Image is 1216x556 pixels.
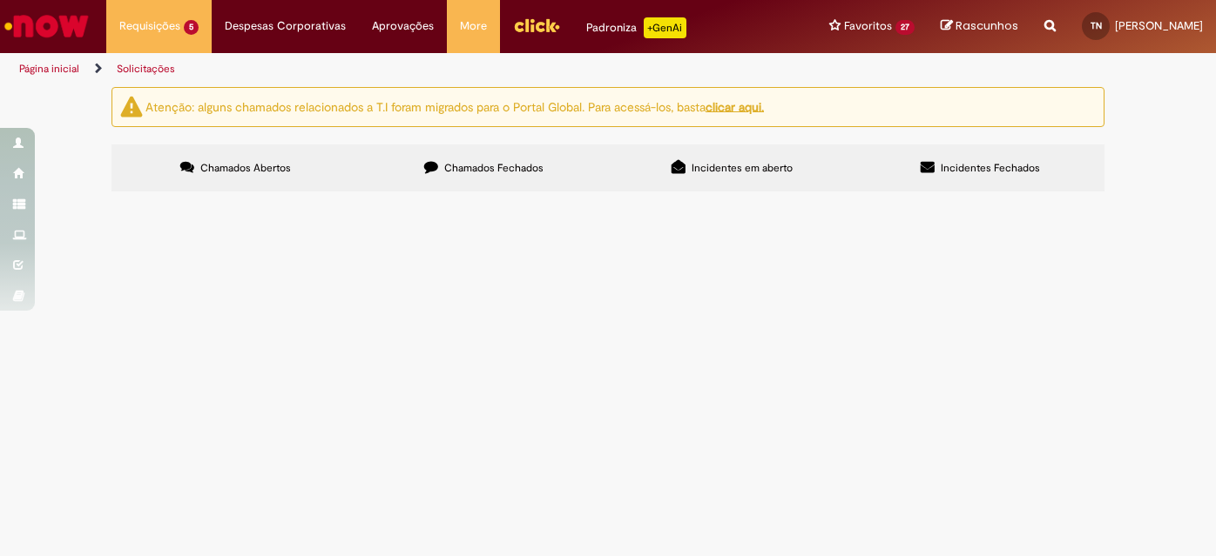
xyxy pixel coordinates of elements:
[19,62,79,76] a: Página inicial
[2,9,91,44] img: ServiceNow
[184,20,199,35] span: 5
[444,161,544,175] span: Chamados Fechados
[941,161,1040,175] span: Incidentes Fechados
[119,17,180,35] span: Requisições
[956,17,1018,34] span: Rascunhos
[372,17,434,35] span: Aprovações
[586,17,686,38] div: Padroniza
[692,161,793,175] span: Incidentes em aberto
[941,18,1018,35] a: Rascunhos
[1091,20,1102,31] span: TN
[13,53,798,85] ul: Trilhas de página
[200,161,291,175] span: Chamados Abertos
[1115,18,1203,33] span: [PERSON_NAME]
[644,17,686,38] p: +GenAi
[706,98,764,114] a: clicar aqui.
[225,17,346,35] span: Despesas Corporativas
[145,98,764,114] ng-bind-html: Atenção: alguns chamados relacionados a T.I foram migrados para o Portal Global. Para acessá-los,...
[895,20,915,35] span: 27
[460,17,487,35] span: More
[513,12,560,38] img: click_logo_yellow_360x200.png
[844,17,892,35] span: Favoritos
[117,62,175,76] a: Solicitações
